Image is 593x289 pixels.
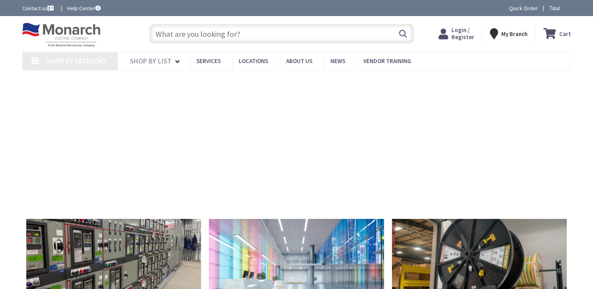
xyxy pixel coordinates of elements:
a: Cart [544,27,571,41]
strong: My Branch [501,30,528,38]
span: Services [196,57,221,65]
a: Login / Register [439,27,474,41]
div: My Branch [490,27,528,41]
strong: Cart [559,27,571,41]
span: Locations [239,57,268,65]
span: Tour [549,4,569,12]
span: Vendor Training [363,57,411,65]
span: Shop By Category [47,56,107,65]
a: Quick Order [509,4,538,12]
span: News [330,57,345,65]
span: Shop By List [130,56,172,65]
input: What are you looking for? [149,24,414,43]
a: Help Center [67,4,101,12]
img: Monarch Electric Company [22,23,101,47]
a: Contact us [22,4,55,12]
span: About Us [286,57,312,65]
span: Login / Register [452,26,474,41]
